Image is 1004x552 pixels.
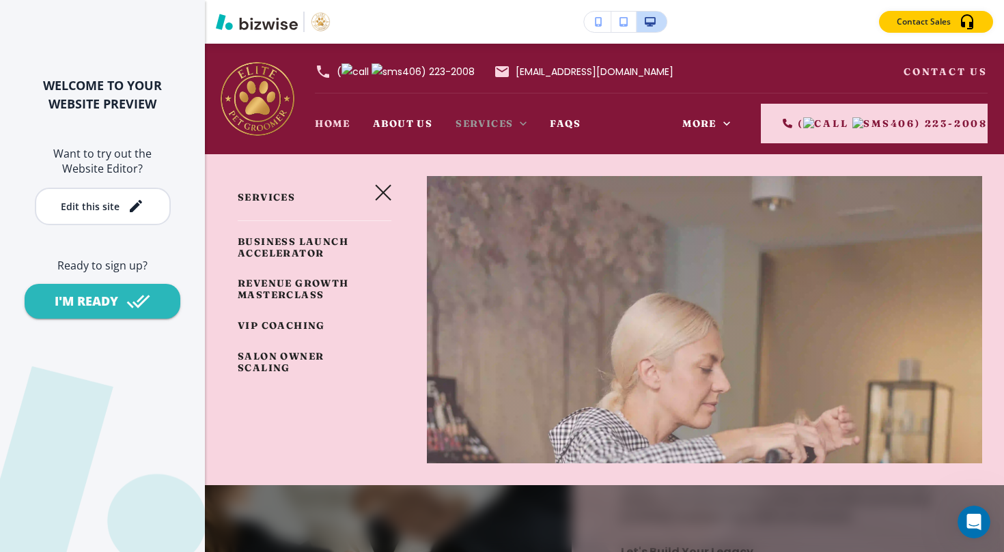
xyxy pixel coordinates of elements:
[372,63,402,80] img: sms
[682,117,716,130] span: More
[341,63,369,80] img: call
[550,117,581,130] span: FAQs
[238,235,348,259] span: Business Launch Accelerator
[214,55,301,143] img: Elite Pet Groomer
[310,11,331,33] img: Your Logo
[238,319,325,332] span: VIP Coaching
[879,11,993,33] button: Contact Sales
[852,117,890,130] img: sms
[798,117,966,130] span: ( 406) 223-2008
[22,76,183,113] h2: WELCOME TO YOUR WEBSITE PREVIEW
[238,191,295,203] span: Services
[238,350,324,374] span: Salon Owner Scaling
[315,117,350,130] span: Home
[22,146,183,177] h6: Want to try out the Website Editor?
[22,258,183,273] h6: Ready to sign up?
[803,117,848,130] img: call
[238,277,349,301] span: Revenue Growth Masterclass
[904,66,988,78] button: Contact Us
[516,63,673,80] p: [EMAIL_ADDRESS][DOMAIN_NAME]
[456,117,513,130] span: Services
[216,14,298,30] img: Bizwise Logo
[373,117,432,130] span: About Us
[337,65,475,78] span: ( 406) 223-2008
[958,506,990,538] iframe: Intercom live chat
[61,201,120,212] div: Edit this site
[897,16,951,28] p: Contact Sales
[55,293,118,310] div: I'M READY
[25,284,180,319] button: I'M READY
[35,188,171,225] button: Edit this site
